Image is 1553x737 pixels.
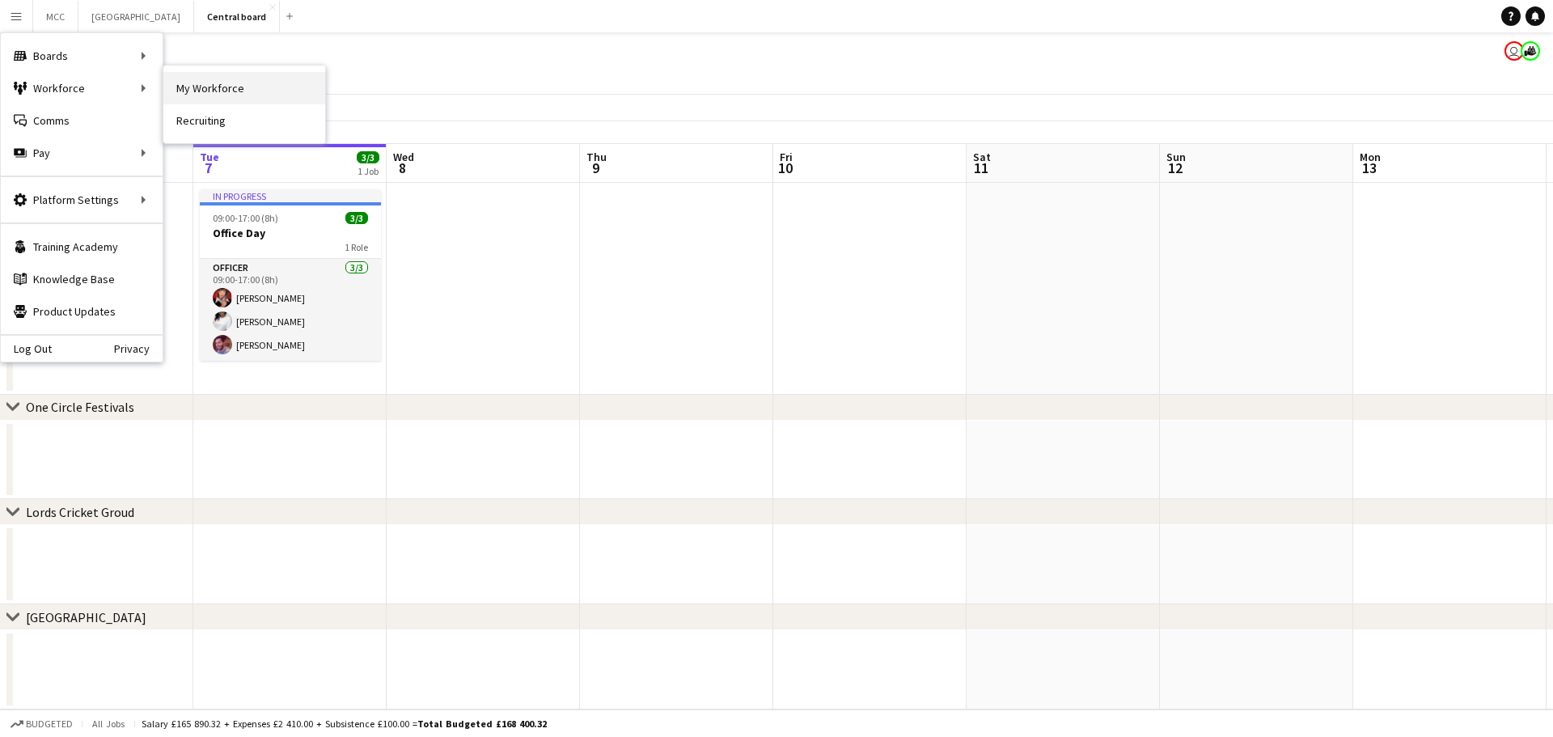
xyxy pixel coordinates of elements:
button: [GEOGRAPHIC_DATA] [78,1,194,32]
div: One Circle Festivals [26,399,134,415]
span: Wed [393,150,414,164]
div: 1 Job [358,165,379,177]
a: Knowledge Base [1,263,163,295]
div: Platform Settings [1,184,163,216]
button: MCC [33,1,78,32]
span: 09:00-17:00 (8h) [213,212,278,224]
span: 10 [777,159,793,177]
a: Training Academy [1,231,163,263]
span: Sat [973,150,991,164]
h3: Office Day [200,226,381,240]
span: All jobs [89,718,128,730]
button: Budgeted [8,715,75,733]
span: 13 [1357,159,1381,177]
div: In progress [200,189,381,202]
span: 7 [197,159,219,177]
span: Budgeted [26,718,73,730]
div: Salary £165 890.32 + Expenses £2 410.00 + Subsistence £100.00 = [142,718,547,730]
div: Workforce [1,72,163,104]
span: Total Budgeted £168 400.32 [417,718,547,730]
app-job-card: In progress09:00-17:00 (8h)3/3Office Day1 RoleOfficer3/309:00-17:00 (8h)[PERSON_NAME][PERSON_NAME... [200,189,381,361]
a: Recruiting [163,104,325,137]
a: Log Out [1,342,52,355]
div: Lords Cricket Groud [26,504,134,520]
app-user-avatar: Henrietta Hovanyecz [1521,41,1540,61]
span: 11 [971,159,991,177]
span: 3/3 [345,212,368,224]
a: Privacy [114,342,163,355]
span: 1 Role [345,241,368,253]
div: [GEOGRAPHIC_DATA] [26,609,146,625]
div: Pay [1,137,163,169]
button: Central board [194,1,280,32]
span: 9 [584,159,607,177]
div: Boards [1,40,163,72]
a: Comms [1,104,163,137]
span: 3/3 [357,151,379,163]
span: Tue [200,150,219,164]
span: Fri [780,150,793,164]
span: 8 [391,159,414,177]
span: Mon [1360,150,1381,164]
app-card-role: Officer3/309:00-17:00 (8h)[PERSON_NAME][PERSON_NAME][PERSON_NAME] [200,259,381,361]
span: Thu [586,150,607,164]
span: Sun [1166,150,1186,164]
a: My Workforce [163,72,325,104]
span: 12 [1164,159,1186,177]
a: Product Updates [1,295,163,328]
app-user-avatar: Hayley Ekwubiri [1504,41,1524,61]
